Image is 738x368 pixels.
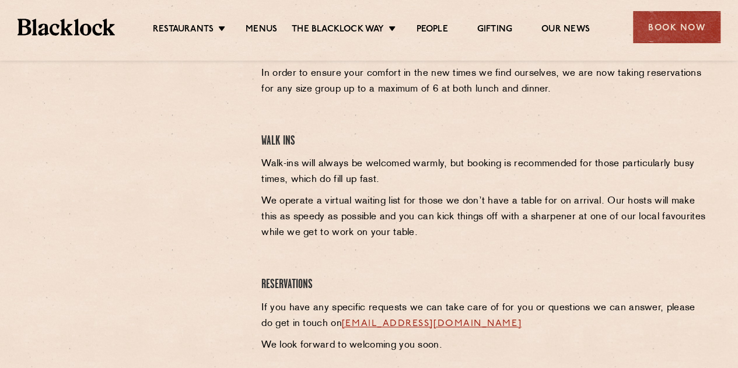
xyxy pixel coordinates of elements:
a: Our News [541,24,590,37]
a: Menus [246,24,277,37]
a: [EMAIL_ADDRESS][DOMAIN_NAME] [342,319,522,328]
p: We operate a virtual waiting list for those we don’t have a table for on arrival. Our hosts will ... [261,194,709,241]
p: If you have any specific requests we can take care of for you or questions we can answer, please ... [261,300,709,332]
div: Book Now [633,11,720,43]
a: Restaurants [153,24,214,37]
a: People [416,24,447,37]
p: Walk-ins will always be welcomed warmly, but booking is recommended for those particularly busy t... [261,156,709,188]
p: We look forward to welcoming you soon. [261,338,709,353]
img: BL_Textured_Logo-footer-cropped.svg [18,19,115,35]
iframe: OpenTable make booking widget [71,28,202,204]
h4: Walk Ins [261,134,709,149]
p: In order to ensure your comfort in the new times we find ourselves, we are now taking reservation... [261,66,709,97]
h4: Reservations [261,277,709,293]
a: Gifting [477,24,512,37]
a: The Blacklock Way [292,24,384,37]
